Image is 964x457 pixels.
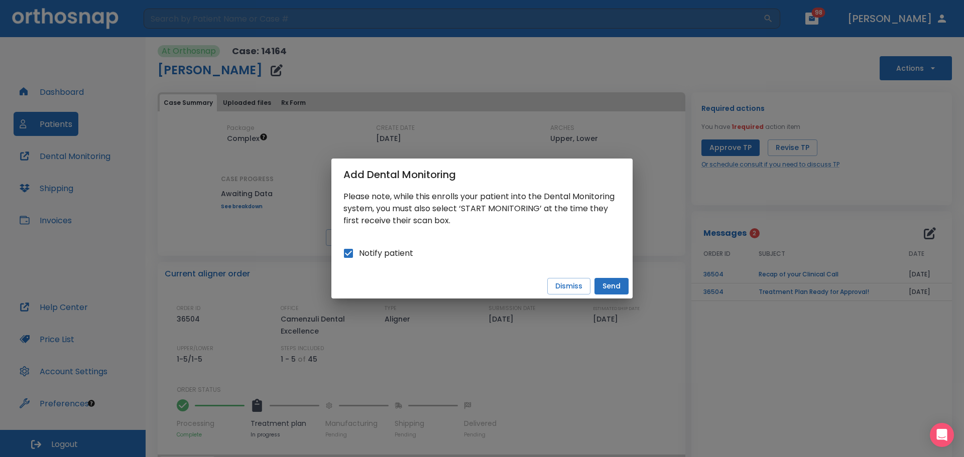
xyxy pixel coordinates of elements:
[331,159,633,191] h2: Add Dental Monitoring
[594,278,629,294] button: Send
[359,247,413,259] span: Notify patient
[547,278,590,294] button: Dismiss
[930,423,954,447] div: Open Intercom Messenger
[343,191,621,227] p: Please note, while this enrolls your patient into the Dental Monitoring system, you must also sel...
